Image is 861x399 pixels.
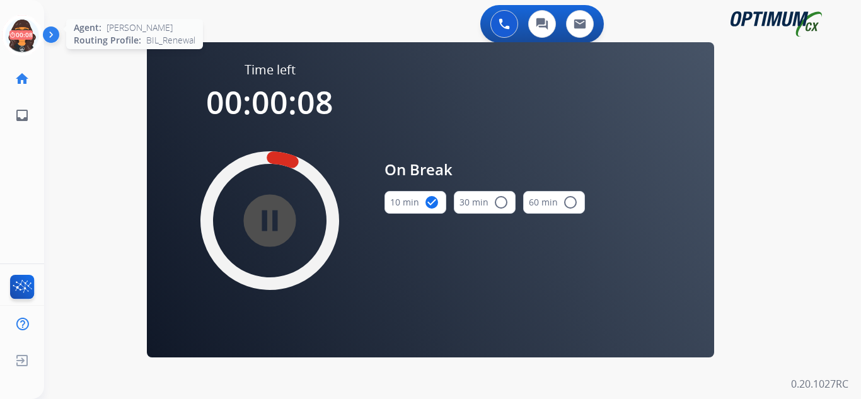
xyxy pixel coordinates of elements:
button: 30 min [454,191,516,214]
span: Time left [245,61,296,79]
mat-icon: home [14,71,30,86]
span: [PERSON_NAME] [107,21,173,34]
span: 00:00:08 [206,81,333,124]
mat-icon: pause_circle_filled [262,213,277,228]
span: BIL_Renewal [146,34,195,47]
mat-icon: inbox [14,108,30,123]
span: On Break [384,158,585,181]
mat-icon: check_circle [424,195,439,210]
span: Routing Profile: [74,34,141,47]
mat-icon: radio_button_unchecked [494,195,509,210]
button: 10 min [384,191,446,214]
p: 0.20.1027RC [791,376,848,391]
button: 60 min [523,191,585,214]
span: Agent: [74,21,101,34]
mat-icon: radio_button_unchecked [563,195,578,210]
